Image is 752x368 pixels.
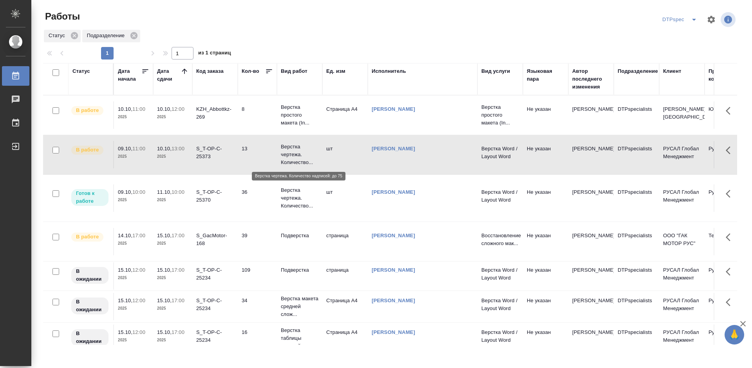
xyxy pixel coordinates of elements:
[118,233,132,238] p: 14.10,
[372,267,415,273] a: [PERSON_NAME]
[238,228,277,255] td: 39
[76,330,104,345] p: В ожидании
[663,188,701,204] p: РУСАЛ Глобал Менеджмент
[614,262,659,290] td: DTPspecialists
[281,67,307,75] div: Вид работ
[322,184,368,212] td: шт
[196,105,234,121] div: KZH_Abbottkz-269
[372,189,415,195] a: [PERSON_NAME]
[614,184,659,212] td: DTPspecialists
[481,103,519,127] p: Верстка простого макета (In...
[372,233,415,238] a: [PERSON_NAME]
[87,32,127,40] p: Подразделение
[281,327,318,350] p: Верстка таблицы средней сло...
[523,262,568,290] td: Не указан
[281,295,318,318] p: Верстка макета средней слож...
[157,196,188,204] p: 2025
[523,293,568,320] td: Не указан
[281,143,318,166] p: Верстка чертежа. Количество...
[238,141,277,168] td: 13
[568,101,614,129] td: [PERSON_NAME]
[568,325,614,352] td: [PERSON_NAME]
[702,10,721,29] span: Настроить таблицу
[70,145,109,155] div: Исполнитель выполняет работу
[663,232,701,247] p: ООО "ГАК МОТОР РУС"
[118,113,149,121] p: 2025
[76,189,104,205] p: Готов к работе
[663,67,681,75] div: Клиент
[157,336,188,344] p: 2025
[721,293,740,312] button: Здесь прячутся важные кнопки
[322,262,368,290] td: страница
[172,106,184,112] p: 12:00
[721,184,740,203] button: Здесь прячутся важные кнопки
[705,325,750,352] td: Русал
[705,262,750,290] td: Русал
[132,233,145,238] p: 17:00
[196,232,234,247] div: S_GacMotor-168
[372,106,415,112] a: [PERSON_NAME]
[618,67,658,75] div: Подразделение
[322,228,368,255] td: страница
[238,325,277,352] td: 16
[663,105,701,121] p: [PERSON_NAME] [GEOGRAPHIC_DATA]
[172,233,184,238] p: 17:00
[481,297,519,312] p: Верстка Word / Layout Word
[172,189,184,195] p: 10:00
[281,232,318,240] p: Подверстка
[281,266,318,274] p: Подверстка
[242,67,259,75] div: Кол-во
[721,12,737,27] span: Посмотреть информацию
[660,13,702,26] div: split button
[118,106,132,112] p: 10.10,
[70,328,109,347] div: Исполнитель назначен, приступать к работе пока рано
[523,184,568,212] td: Не указан
[281,103,318,127] p: Верстка простого макета (In...
[132,189,145,195] p: 10:00
[523,228,568,255] td: Не указан
[196,297,234,312] div: S_T-OP-C-25234
[172,298,184,303] p: 17:00
[157,267,172,273] p: 15.10,
[172,267,184,273] p: 17:00
[614,325,659,352] td: DTPspecialists
[72,67,90,75] div: Статус
[481,188,519,204] p: Верстка Word / Layout Word
[568,141,614,168] td: [PERSON_NAME]
[70,232,109,242] div: Исполнитель выполняет работу
[721,101,740,120] button: Здесь прячутся важные кнопки
[70,266,109,285] div: Исполнитель назначен, приступать к работе пока рано
[196,188,234,204] div: S_T-OP-C-25370
[118,146,132,152] p: 09.10,
[568,262,614,290] td: [PERSON_NAME]
[481,67,510,75] div: Вид услуги
[705,184,750,212] td: Русал
[322,141,368,168] td: шт
[118,196,149,204] p: 2025
[70,188,109,207] div: Исполнитель может приступить к работе
[705,141,750,168] td: Русал
[172,146,184,152] p: 13:00
[322,293,368,320] td: Страница А4
[481,232,519,247] p: Восстановление сложного мак...
[157,189,172,195] p: 11.10,
[118,153,149,161] p: 2025
[157,67,181,83] div: Дата сдачи
[481,328,519,344] p: Верстка Word / Layout Word
[76,106,99,114] p: В работе
[322,325,368,352] td: Страница А4
[281,186,318,210] p: Верстка чертежа. Количество...
[721,141,740,160] button: Здесь прячутся важные кнопки
[523,101,568,129] td: Не указан
[70,105,109,116] div: Исполнитель выполняет работу
[132,329,145,335] p: 12:00
[481,266,519,282] p: Верстка Word / Layout Word
[238,101,277,129] td: 8
[43,10,80,23] span: Работы
[663,328,701,344] p: РУСАЛ Глобал Менеджмент
[196,328,234,344] div: S_T-OP-C-25234
[157,240,188,247] p: 2025
[523,141,568,168] td: Не указан
[614,228,659,255] td: DTPspecialists
[157,106,172,112] p: 10.10,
